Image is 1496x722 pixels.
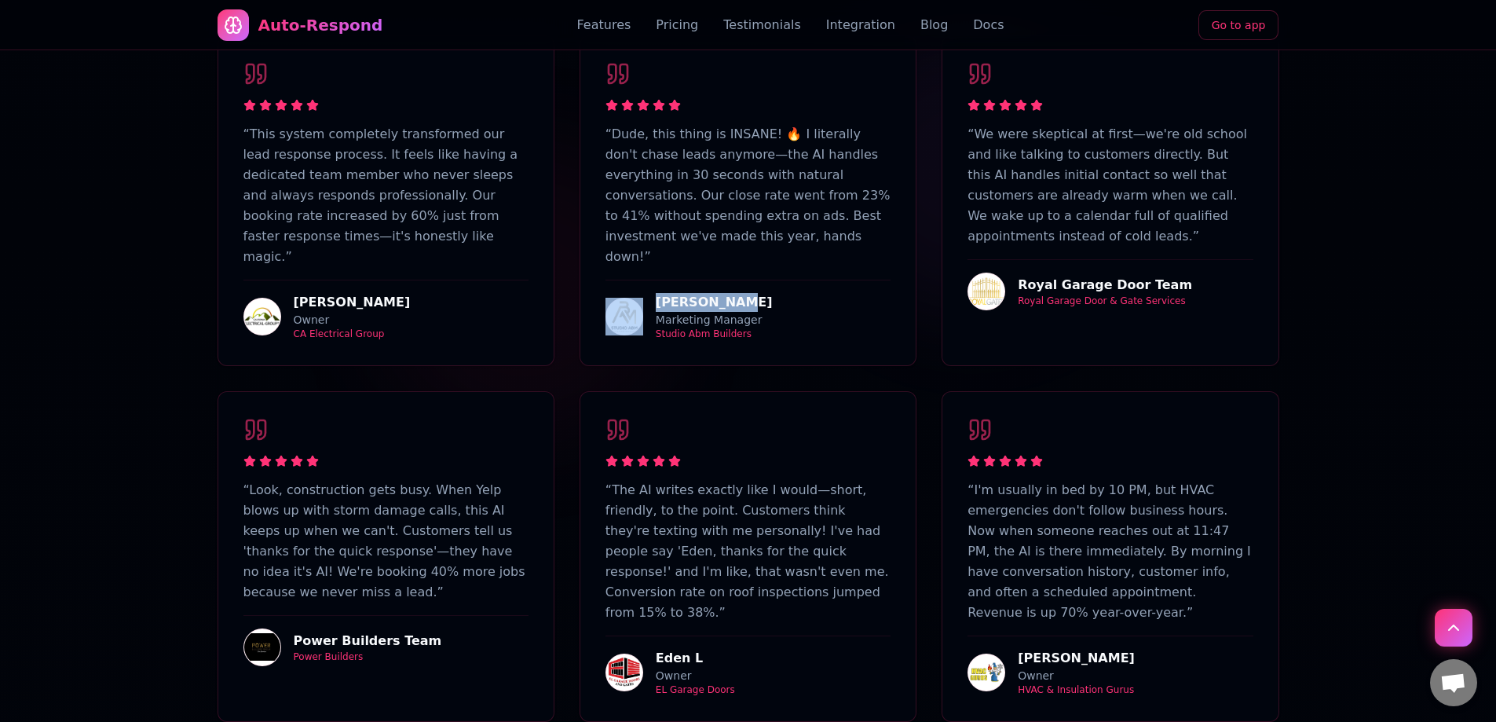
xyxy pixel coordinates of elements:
a: Docs [973,16,1004,35]
p: “ We were skeptical at first—we're old school and like talking to customers directly. But this AI... [967,124,1253,247]
img: CA Electrical Group [243,298,281,335]
div: Marketing Manager [656,312,773,328]
div: Owner [294,312,411,328]
div: Power Builders [294,651,442,663]
img: EL Garage Doors [605,654,643,691]
div: Auto-Respond [258,14,383,36]
div: Royal Garage Door & Gate Services [1018,295,1192,307]
div: [PERSON_NAME] [656,293,773,312]
a: Open chat [1430,659,1477,706]
p: “ Dude, this thing is INSANE! 🔥 I literally don't chase leads anymore—the AI handles everything i... [605,124,891,267]
img: Royal Garage Door & Gate Services [967,273,1005,310]
a: Testimonials [723,16,801,35]
div: Eden L [656,649,735,668]
a: Go to app [1198,10,1279,40]
div: EL Garage Doors [656,684,735,696]
p: “ I'm usually in bed by 10 PM, but HVAC emergencies don't follow business hours. Now when someone... [967,480,1253,623]
a: Pricing [656,16,698,35]
div: HVAC & Insulation Gurus [1018,684,1135,696]
a: Auto-Respond [218,9,383,41]
div: Owner [1018,668,1135,684]
a: Blog [920,16,948,35]
div: [PERSON_NAME] [1018,649,1135,668]
a: Integration [826,16,895,35]
div: Royal Garage Door Team [1018,276,1192,295]
div: Power Builders Team [294,632,442,651]
a: Features [577,16,631,35]
p: “ Look, construction gets busy. When Yelp blows up with storm damage calls, this AI keeps up when... [243,480,529,603]
button: Scroll to top [1435,609,1472,647]
div: CA Electrical Group [294,328,411,340]
p: “ The AI writes exactly like I would—short, friendly, to the point. Customers think they're texti... [605,480,891,623]
img: Studio Abm Builders [605,298,643,335]
img: Power Builders [243,629,281,666]
p: “ This system completely transformed our lead response process. It feels like having a dedicated ... [243,124,529,267]
div: Owner [656,668,735,684]
div: Studio Abm Builders [656,328,773,340]
div: [PERSON_NAME] [294,293,411,312]
img: HVAC & Insulation Gurus [967,654,1005,691]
